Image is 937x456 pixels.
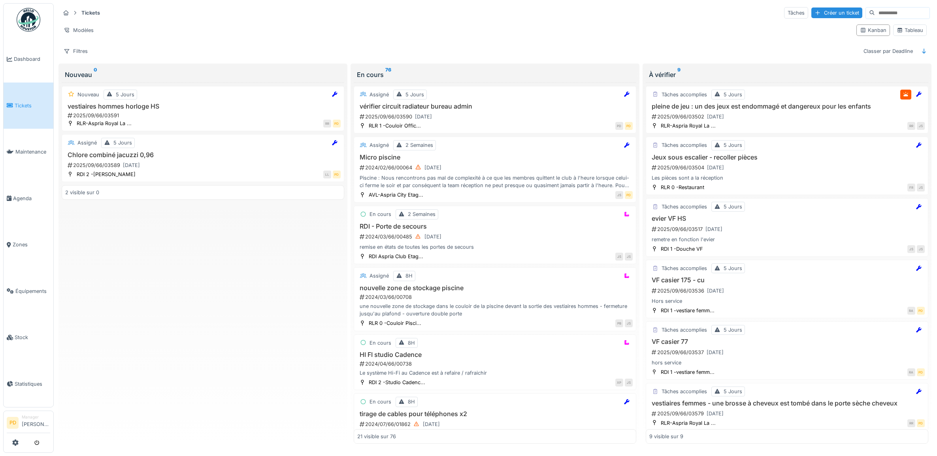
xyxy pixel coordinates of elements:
[370,272,389,280] div: Assigné
[625,319,633,327] div: JS
[907,419,915,427] div: RR
[661,122,716,129] div: RLR-Aspria Royal La ...
[917,184,925,191] div: JS
[649,276,925,284] h3: VF casier 175 - cu
[15,287,50,295] span: Équipements
[724,326,742,334] div: 5 Jours
[4,221,53,268] a: Zones
[662,326,707,334] div: Tâches accomplies
[677,70,681,79] sup: 9
[907,307,915,315] div: RA
[323,120,331,128] div: RR
[615,122,623,130] div: PD
[333,171,341,178] div: PD
[907,184,915,191] div: FR
[4,36,53,83] a: Dashboard
[67,160,341,170] div: 2025/09/66/03589
[77,171,136,178] div: RDI 2 -[PERSON_NAME]
[707,349,724,356] div: [DATE]
[649,236,925,243] div: remetre en fonction l'evier
[94,70,97,79] sup: 0
[369,122,421,129] div: RLR 1 -Couloir Offic...
[724,203,742,210] div: 5 Jours
[651,224,925,234] div: 2025/09/66/03517
[60,24,97,36] div: Modèles
[357,223,633,230] h3: RDI - Porte de secours
[649,103,925,110] h3: pleine de jeu : un des jeux est endommagé et dangereux pour les enfants
[357,154,633,161] h3: Micro piscine
[7,417,19,429] li: PD
[651,112,925,122] div: 2025/09/66/03502
[357,351,633,358] h3: HI FI studio Cadence
[4,361,53,407] a: Statistiques
[662,91,707,98] div: Tâches accomplies
[625,122,633,130] div: PD
[15,380,50,388] span: Statistiques
[662,388,707,395] div: Tâches accomplies
[7,414,50,433] a: PD Manager[PERSON_NAME]
[917,368,925,376] div: PD
[424,233,441,240] div: [DATE]
[359,293,633,301] div: 2024/03/66/00708
[4,175,53,222] a: Agenda
[651,286,925,296] div: 2025/09/66/03536
[15,148,50,156] span: Maintenance
[615,319,623,327] div: PB
[357,410,633,418] h3: tirage de cables pour téléphones x2
[860,45,916,57] div: Classer par Deadline
[357,70,633,79] div: En cours
[707,410,724,417] div: [DATE]
[13,195,50,202] span: Agenda
[17,8,40,32] img: Badge_color-CXgf-gQk.svg
[724,388,742,395] div: 5 Jours
[405,141,433,149] div: 2 Semaines
[65,103,341,110] h3: vestiaires hommes horloge HS
[65,70,341,79] div: Nouveau
[649,359,925,366] div: hors service
[357,284,633,292] h3: nouvelle zone de stockage piscine
[65,151,341,159] h3: Chlore combiné jacuzzi 0,96
[14,55,50,63] span: Dashboard
[77,91,99,98] div: Nouveau
[705,225,722,233] div: [DATE]
[4,314,53,361] a: Stock
[615,379,623,387] div: XP
[423,420,440,428] div: [DATE]
[662,141,707,149] div: Tâches accomplies
[724,141,742,149] div: 5 Jours
[359,112,633,122] div: 2025/09/66/03590
[662,203,707,210] div: Tâches accomplies
[415,113,432,120] div: [DATE]
[357,243,633,251] div: remise en états de toutes les portes de secours
[651,409,925,418] div: 2025/09/66/03579
[661,307,715,314] div: RDI 1 -vestiare femm...
[661,184,704,191] div: RLR 0 -Restaurant
[625,253,633,261] div: JS
[907,122,915,130] div: RR
[359,419,633,429] div: 2024/07/66/01862
[323,171,331,178] div: LL
[649,338,925,345] h3: VF casier 77
[662,265,707,272] div: Tâches accomplies
[649,400,925,407] h3: vestiaires femmes - une brosse à cheveux est tombé dans le porte sèche cheveux
[369,379,425,386] div: RDI 2 -Studio Cadenc...
[60,45,91,57] div: Filtres
[784,7,808,19] div: Tâches
[78,9,103,17] strong: Tickets
[370,141,389,149] div: Assigné
[649,215,925,222] h3: evier VF HS
[357,103,633,110] h3: vérifier circuit radiateur bureau admin
[707,113,724,120] div: [DATE]
[625,191,633,199] div: PD
[357,302,633,317] div: une nouvelle zone de stockage dans le couloir de la piscine devant la sortie des vestiaires homme...
[4,83,53,129] a: Tickets
[370,398,391,405] div: En cours
[359,163,633,173] div: 2024/02/66/00064
[370,339,391,347] div: En cours
[917,122,925,130] div: JS
[357,369,633,377] div: Le système Hi-Fi au Cadence est à refaire / rafraichir
[408,210,436,218] div: 2 Semaines
[67,112,341,119] div: 2025/09/66/03591
[707,287,724,295] div: [DATE]
[359,360,633,368] div: 2024/04/66/00738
